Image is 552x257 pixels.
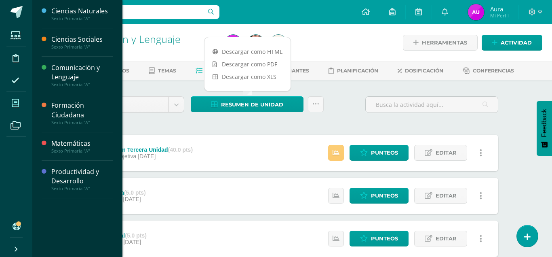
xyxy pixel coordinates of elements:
img: cfd16455df1bd7e8a240b689e86da594.png [468,4,484,20]
span: Punteos [371,145,398,160]
span: Mi Perfil [490,12,509,19]
div: Comunicación y Lenguaje [51,63,113,82]
img: 5eb53e217b686ee6b2ea6dc31a66d172.png [270,35,287,51]
div: Sexto Primaria "A" [51,82,113,87]
a: Ciencias SocialesSexto Primaria "A" [51,35,113,50]
a: Punteos [350,188,409,204]
a: Punteos [350,145,409,161]
a: Planificación [329,64,378,77]
a: Unidad 3 [86,97,184,112]
span: Conferencias [473,68,514,74]
a: Productividad y DesarrolloSexto Primaria "A" [51,167,113,191]
a: Resumen de unidad [191,96,303,112]
a: Formación CiudadanaSexto Primaria "A" [51,101,113,125]
a: Descargar como PDF [204,58,291,70]
div: Ciencias Sociales [51,35,113,44]
a: Ciencias NaturalesSexto Primaria "A" [51,6,113,21]
a: Comunicación y LenguajeSexto Primaria "A" [51,63,113,87]
div: Sexto Primaria "A" [51,44,113,50]
span: Editar [436,188,457,203]
div: Productividad y Desarrollo [51,167,113,186]
div: Sexto Primaria "A" [51,186,113,191]
a: Punteos [350,231,409,246]
input: Busca un usuario... [38,5,219,19]
a: Descargar como HTML [204,45,291,58]
div: Sexto Primaria "A" [51,120,113,125]
a: Conferencias [463,64,514,77]
div: Evaluación Tercera Unidad [96,147,193,153]
a: Dosificación [398,64,443,77]
span: Resumen de unidad [221,97,283,112]
strong: (5.0 pts) [124,189,146,196]
span: Unidad 3 [93,97,162,112]
button: Feedback - Mostrar encuesta [537,101,552,156]
img: 3e7f8260d6e5be980477c672129d8ea4.png [248,35,264,51]
span: [DATE] [138,153,156,159]
span: [DATE] [123,196,141,202]
div: Sexto Primaria 'A' [63,45,215,52]
span: Editar [436,231,457,246]
div: Sexto Primaria "A" [51,16,113,21]
span: Herramientas [422,35,467,50]
a: Actividad [482,35,542,51]
a: Actividades [196,64,241,77]
a: Temas [149,64,176,77]
span: Actividad [501,35,532,50]
img: cfd16455df1bd7e8a240b689e86da594.png [225,35,241,51]
div: Matemáticas [51,139,113,148]
span: Punteos [371,188,398,203]
span: [DATE] [123,239,141,245]
span: Planificación [337,68,378,74]
span: Editar [436,145,457,160]
a: Descargar como XLS [204,70,291,83]
a: Herramientas [403,35,478,51]
strong: (5.0 pts) [125,232,147,239]
a: MatemáticasSexto Primaria "A" [51,139,113,154]
input: Busca la actividad aquí... [366,97,498,113]
h1: Comunicación y Lenguaje [63,33,215,45]
strong: (40.0 pts) [168,147,193,153]
div: Sexto Primaria "A" [51,148,113,154]
span: Temas [158,68,176,74]
div: Formación Ciudadana [51,101,113,119]
span: Dosificación [405,68,443,74]
span: Punteos [371,231,398,246]
span: Aura [490,5,509,13]
span: Feedback [541,109,548,137]
div: Ciencias Naturales [51,6,113,16]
